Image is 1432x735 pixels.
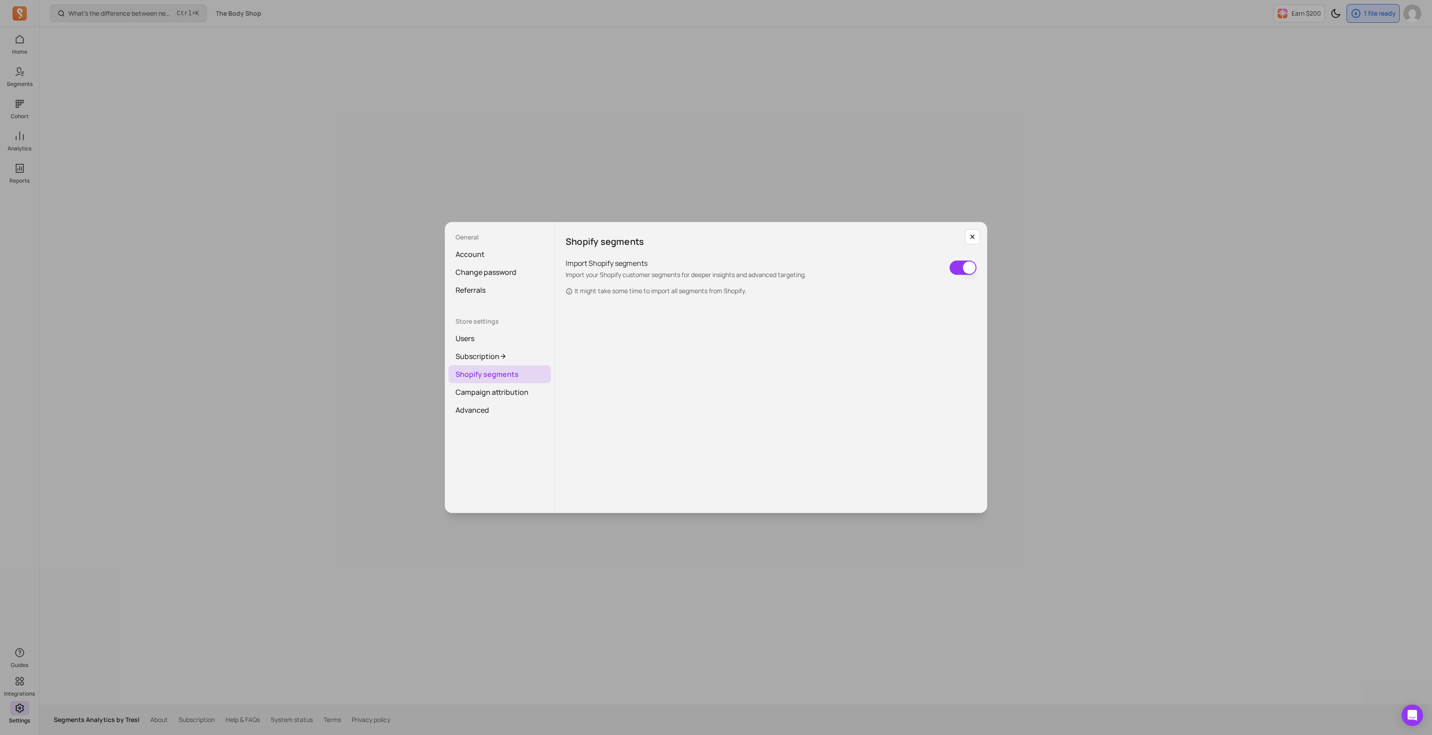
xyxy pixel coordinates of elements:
a: Advanced [448,401,551,419]
p: Import your Shopify customer segments for deeper insights and advanced targeting. [566,270,806,279]
p: It might take some time to import all segments from Shopify. [566,286,976,295]
a: Shopify segments [448,365,551,383]
p: Import Shopify segments [566,258,806,269]
h1: Shopify segments [566,233,976,251]
div: Open Intercom Messenger [1402,705,1423,726]
a: Referrals [448,281,551,299]
a: Campaign attribution [448,383,551,401]
a: Change password [448,263,551,281]
a: Subscription [448,347,551,365]
a: Account [448,245,551,263]
p: Store settings [448,317,551,326]
a: Users [448,329,551,347]
p: General [448,233,551,242]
